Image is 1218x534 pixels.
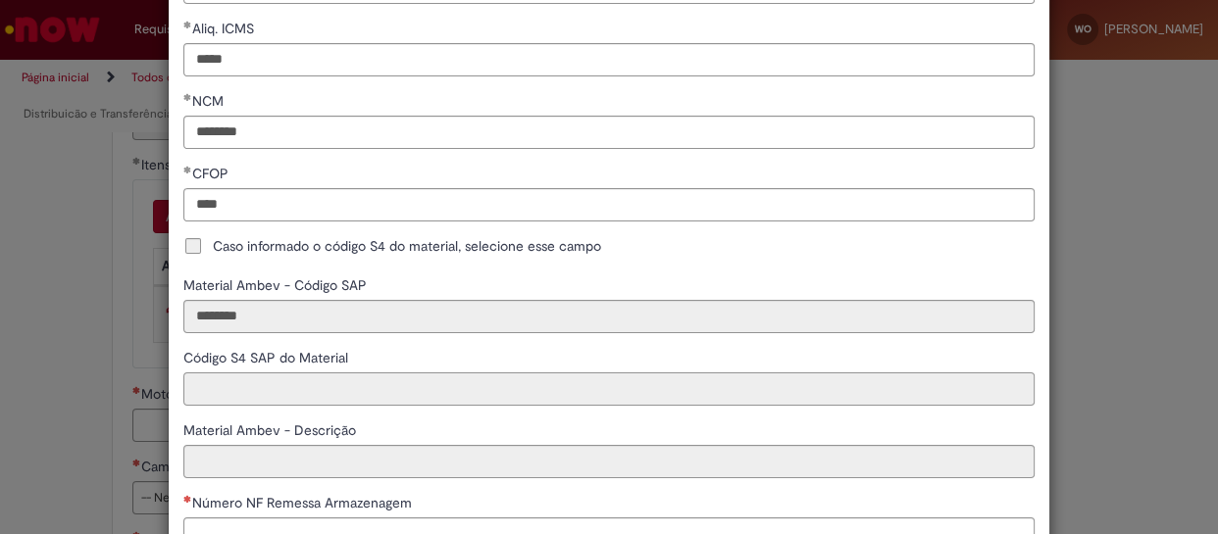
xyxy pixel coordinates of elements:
span: Somente leitura - Material Ambev - Código SAP [183,276,371,294]
span: Número NF Remessa Armazenagem [192,494,416,511]
input: Material Ambev - Código SAP [183,300,1035,333]
input: NCM [183,116,1035,149]
span: CFOP [192,165,232,182]
input: Código S4 SAP do Material [183,372,1035,406]
span: Obrigatório Preenchido [183,93,192,101]
label: Somente leitura - Material Ambev - Código SAP [183,275,371,295]
span: Obrigatório Preenchido [183,166,192,173]
span: Somente leitura - Código S4 SAP do Material [183,349,352,366]
label: Somente leitura - Material Ambev - Descrição [183,420,360,440]
span: Caso informado o código S4 do material, selecione esse campo [213,236,601,256]
span: Necessários [183,495,192,503]
span: Aliq. ICMS [192,20,258,37]
span: NCM [192,92,228,110]
input: Material Ambev - Descrição [183,445,1035,478]
span: Somente leitura - Material Ambev - Descrição [183,421,360,439]
input: CFOP [183,188,1035,221]
span: Obrigatório Preenchido [183,21,192,28]
input: Aliq. ICMS [183,43,1035,76]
